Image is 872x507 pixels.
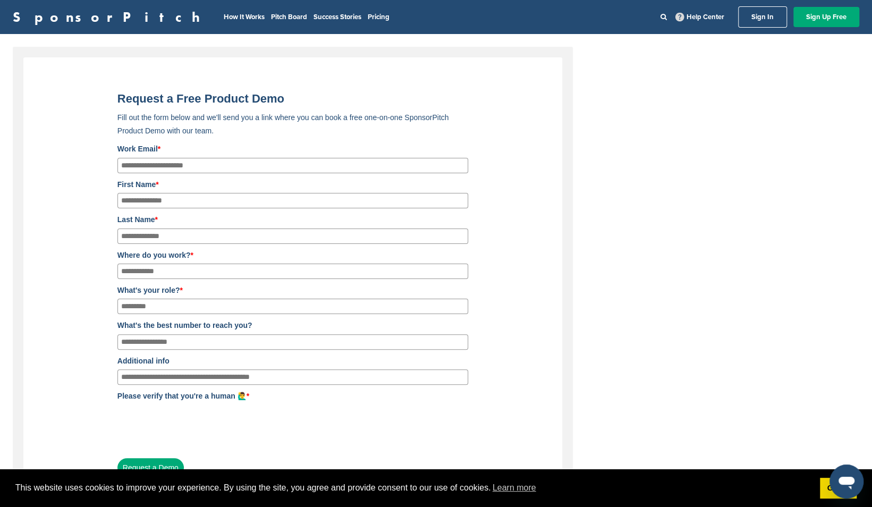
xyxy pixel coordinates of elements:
button: Request a Demo [117,458,184,477]
label: Where do you work? [117,249,468,261]
iframe: Button to launch messaging window [829,464,863,498]
a: SponsorPitch [13,10,207,24]
label: Additional info [117,355,468,367]
a: Pricing [368,13,390,21]
label: Last Name [117,214,468,225]
a: learn more about cookies [491,480,538,496]
title: Request a Free Product Demo [117,92,468,106]
a: Success Stories [314,13,361,21]
label: What's the best number to reach you? [117,319,468,331]
p: Fill out the form below and we'll send you a link where you can book a free one-on-one SponsorPit... [117,111,468,138]
a: Help Center [673,11,726,23]
label: Work Email [117,143,468,155]
label: First Name [117,179,468,190]
label: Please verify that you're a human 🙋‍♂️ [117,390,468,402]
a: Pitch Board [271,13,307,21]
label: What's your role? [117,284,468,296]
a: Sign In [738,6,787,28]
a: dismiss cookie message [820,478,857,499]
iframe: reCAPTCHA [117,405,279,446]
span: This website uses cookies to improve your experience. By using the site, you agree and provide co... [15,480,811,496]
a: Sign Up Free [793,7,859,27]
a: How It Works [224,13,265,21]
